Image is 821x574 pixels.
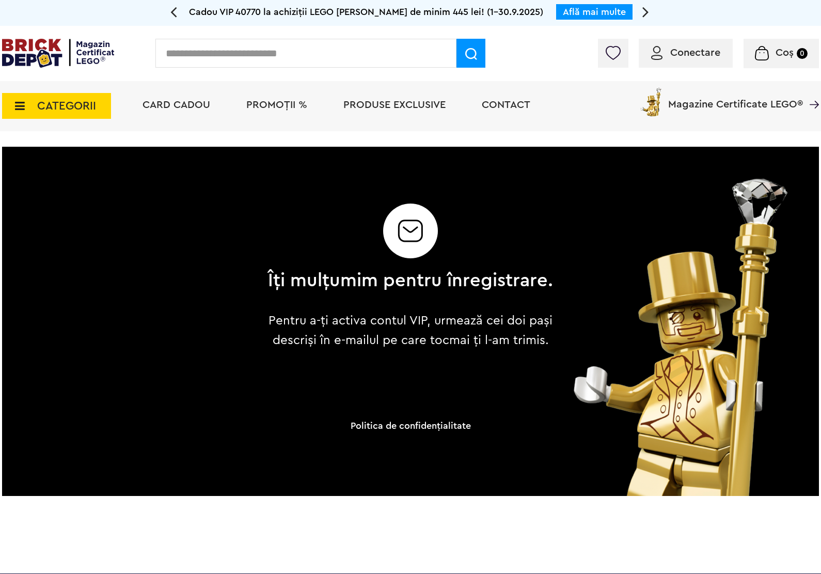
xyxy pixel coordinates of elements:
[563,7,626,17] a: Află mai multe
[343,100,446,110] a: Produse exclusive
[268,271,554,290] h2: Îți mulțumim pentru înregistrare.
[668,86,803,110] span: Magazine Certificate LEGO®
[189,7,543,17] span: Cadou VIP 40770 la achiziții LEGO [PERSON_NAME] de minim 445 lei! (1-30.9.2025)
[482,100,530,110] a: Contact
[246,100,307,110] a: PROMOȚII %
[260,311,561,350] p: Pentru a-ți activa contul VIP, urmează cei doi pași descriși în e-mailul pe care tocmai ți l-am t...
[797,48,808,59] small: 0
[670,48,720,58] span: Conectare
[37,100,96,112] span: CATEGORII
[651,48,720,58] a: Conectare
[776,48,794,58] span: Coș
[351,421,471,430] a: Politica de confidenţialitate
[143,100,210,110] a: Card Cadou
[803,86,819,96] a: Magazine Certificate LEGO®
